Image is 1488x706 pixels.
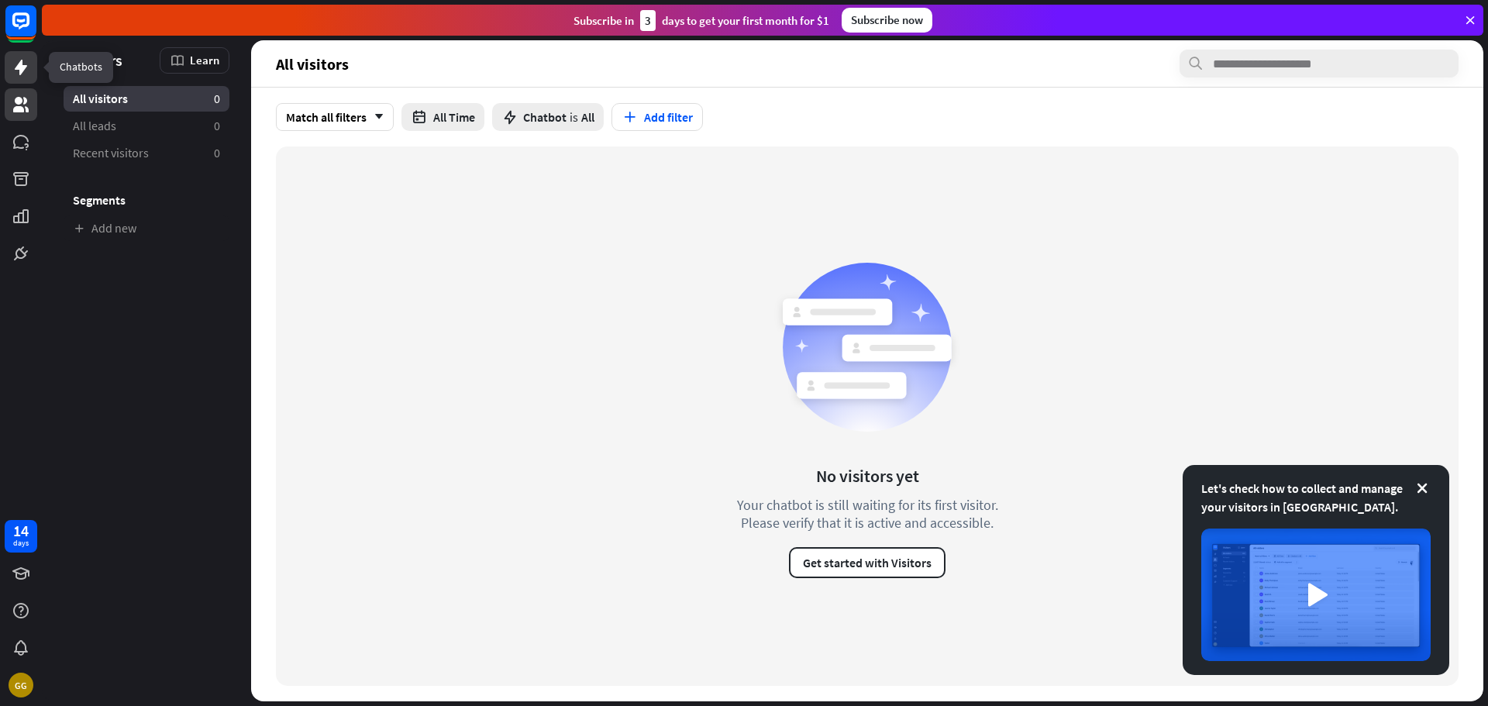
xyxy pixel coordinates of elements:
div: Let's check how to collect and manage your visitors in [GEOGRAPHIC_DATA]. [1201,479,1431,516]
a: 14 days [5,520,37,553]
img: image [1201,529,1431,661]
aside: 0 [214,118,220,134]
div: Your chatbot is still waiting for its first visitor. Please verify that it is active and accessible. [708,496,1026,532]
div: Subscribe now [842,8,932,33]
div: 14 [13,524,29,538]
div: Subscribe in days to get your first month for $1 [573,10,829,31]
button: Add filter [611,103,703,131]
span: All [581,109,594,125]
div: days [13,538,29,549]
button: Open LiveChat chat widget [12,6,59,53]
span: is [570,109,578,125]
button: All Time [401,103,484,131]
i: arrow_down [367,112,384,122]
a: Recent visitors 0 [64,140,229,166]
span: Learn [190,53,219,67]
span: All visitors [73,91,128,107]
h3: Segments [64,192,229,208]
span: Chatbot [523,109,567,125]
div: GG [9,673,33,697]
aside: 0 [214,145,220,161]
a: All leads 0 [64,113,229,139]
span: All leads [73,118,116,134]
span: Visitors [73,51,122,69]
button: Get started with Visitors [789,547,945,578]
span: Recent visitors [73,145,149,161]
div: Match all filters [276,103,394,131]
span: All visitors [276,55,349,73]
aside: 0 [214,91,220,107]
div: No visitors yet [816,465,919,487]
a: Add new [64,215,229,241]
div: 3 [640,10,656,31]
